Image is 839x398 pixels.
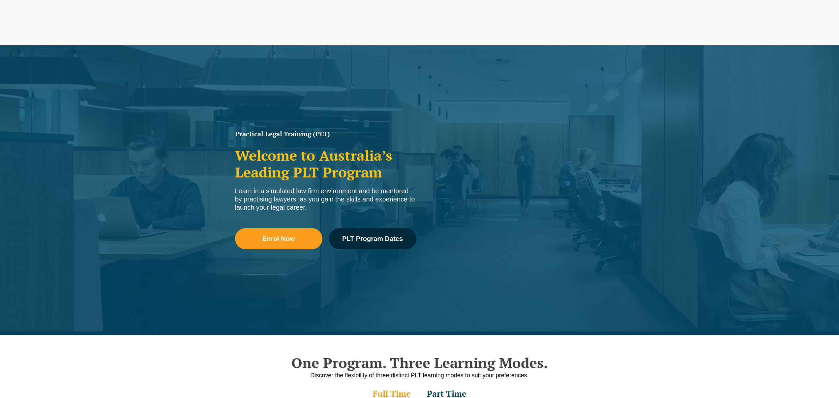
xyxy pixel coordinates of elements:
[235,187,416,212] div: Learn in a simulated law firm environment and be mentored by practising lawyers, as you gain the ...
[232,355,608,371] h2: One Program. Three Learning Modes.
[262,235,295,242] span: Enrol Now
[232,371,608,380] p: Discover the flexibility of three distinct PLT learning modes to suit your preferences.
[329,228,416,249] a: PLT Program Dates
[235,228,322,249] a: Enrol Now
[235,131,416,137] h1: Practical Legal Training (PLT)
[342,235,403,242] span: PLT Program Dates
[235,147,416,180] h2: Welcome to Australia’s Leading PLT Program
